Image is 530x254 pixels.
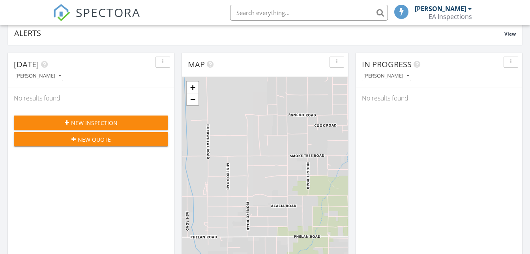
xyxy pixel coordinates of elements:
div: Alerts [14,28,504,38]
div: [PERSON_NAME] [15,73,61,79]
div: EA Inspections [429,13,472,21]
div: No results found [356,87,522,109]
span: Map [188,59,205,70]
span: View [504,30,516,37]
img: The Best Home Inspection Software - Spectora [53,4,70,21]
div: No results found [8,87,174,109]
span: [DATE] [14,59,39,70]
span: New Inspection [71,119,118,127]
span: SPECTORA [76,4,140,21]
button: New Inspection [14,116,168,130]
input: Search everything... [230,5,388,21]
a: SPECTORA [53,11,140,27]
a: Zoom out [187,93,199,105]
span: New Quote [78,135,111,144]
button: New Quote [14,132,168,146]
button: [PERSON_NAME] [362,71,411,82]
span: In Progress [362,59,412,70]
div: [PERSON_NAME] [415,5,466,13]
button: [PERSON_NAME] [14,71,63,82]
a: Zoom in [187,82,199,93]
div: [PERSON_NAME] [363,73,409,79]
